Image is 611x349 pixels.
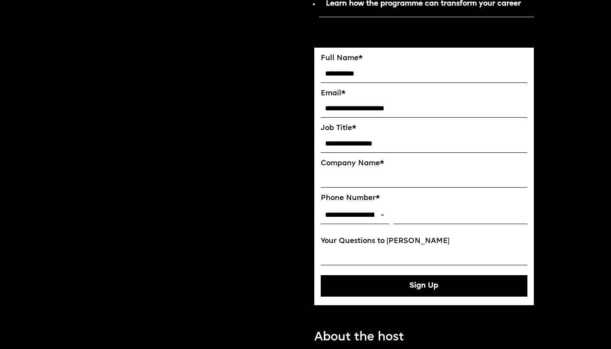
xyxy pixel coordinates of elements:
[321,275,528,297] button: Sign Up
[321,89,528,98] label: Email
[321,54,528,63] label: Full Name
[321,194,528,203] label: Phone Number
[321,124,528,133] label: Job Title
[321,159,528,168] label: Company Name
[321,237,528,246] label: Your Questions to [PERSON_NAME]
[314,328,404,347] p: About the host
